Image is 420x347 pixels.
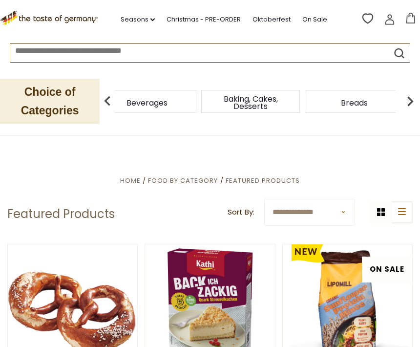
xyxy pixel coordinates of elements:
a: Breads [341,99,368,107]
img: previous arrow [98,91,117,111]
a: Oktoberfest [252,14,291,25]
label: Sort By: [228,206,254,218]
img: next arrow [400,91,420,111]
a: Featured Products [226,176,300,185]
a: Baking, Cakes, Desserts [211,95,290,110]
a: Home [120,176,141,185]
a: Christmas - PRE-ORDER [167,14,241,25]
a: Seasons [121,14,155,25]
a: Food By Category [148,176,218,185]
h1: Featured Products [7,207,115,221]
a: On Sale [302,14,327,25]
a: Beverages [126,99,168,107]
